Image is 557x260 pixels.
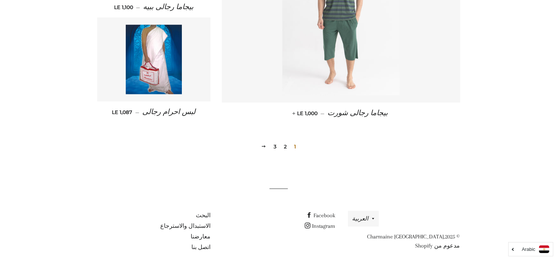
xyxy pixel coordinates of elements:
[306,212,335,219] a: Facebook
[114,4,133,11] span: LE 1,100
[135,109,139,116] span: —
[320,110,325,117] span: —
[281,141,290,152] a: 2
[346,232,460,250] p: © 2025,
[348,211,379,227] button: العربية
[136,4,140,11] span: —
[112,109,132,116] span: LE 1,087
[522,247,535,252] i: Arabic
[327,109,388,117] span: بيجاما رجالى شورت
[143,3,194,11] span: بيجاما رجالى ببيه
[142,108,195,116] span: لبس احرام رجالى
[271,141,279,152] a: 3
[222,103,460,124] a: بيجاما رجالى شورت — LE 1,000
[415,242,460,249] a: مدعوم من Shopify
[191,244,210,250] a: اتصل بنا
[191,233,210,240] a: معارضنا
[291,141,299,152] span: 1
[160,223,210,229] a: الاستبدال والاسترجاع
[305,223,335,229] a: Instagram
[97,102,211,123] a: لبس احرام رجالى — LE 1,087
[294,110,318,117] span: LE 1,000
[512,245,549,253] a: Arabic
[367,233,444,240] a: Charmaine [GEOGRAPHIC_DATA]
[196,212,210,219] a: البحث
